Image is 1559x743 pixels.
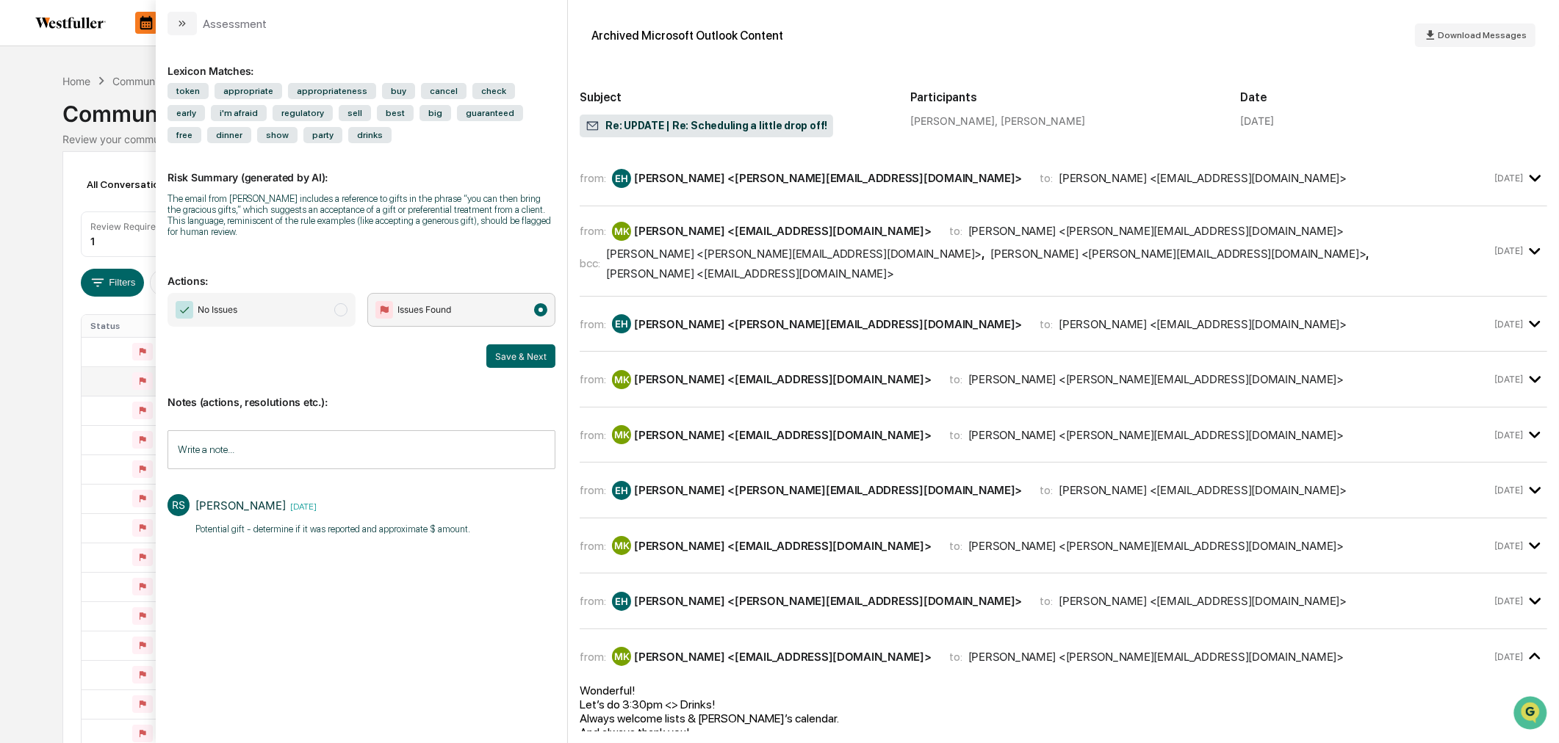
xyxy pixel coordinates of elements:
[168,378,555,408] p: Notes (actions, resolutions etc.):
[1494,430,1523,441] time: Tuesday, July 22, 2025 at 8:52:29 AM
[81,269,145,297] button: Filters
[46,239,119,251] span: [PERSON_NAME]
[15,31,267,54] p: How can we help?
[612,425,631,444] div: MK
[949,224,962,238] span: to:
[146,364,178,375] span: Pylon
[168,127,201,143] span: free
[130,239,160,251] span: [DATE]
[580,317,606,331] span: from:
[634,428,932,442] div: [PERSON_NAME] <[EMAIL_ADDRESS][DOMAIN_NAME]>
[1415,23,1535,47] button: Download Messages
[634,483,1022,497] div: [PERSON_NAME] <[PERSON_NAME][EMAIL_ADDRESS][DOMAIN_NAME]>
[168,257,555,287] p: Actions:
[104,363,178,375] a: Powered byPylon
[606,267,894,280] div: [PERSON_NAME] <[EMAIL_ADDRESS][DOMAIN_NAME]>
[198,302,237,317] span: No Issues
[949,372,962,386] span: to:
[348,127,392,143] span: drinks
[15,186,38,209] img: Rachel Stanley
[377,105,414,121] span: best
[31,112,57,139] img: 8933085812038_c878075ebb4cc5468115_72.jpg
[634,539,932,553] div: [PERSON_NAME] <[EMAIL_ADDRESS][DOMAIN_NAME]>
[580,372,606,386] span: from:
[250,117,267,134] button: Start new chat
[949,650,962,664] span: to:
[612,592,631,611] div: EH
[990,247,1369,261] span: ,
[107,302,118,313] div: 🗄️
[15,330,26,341] div: 🔎
[968,428,1344,442] div: [PERSON_NAME] <[PERSON_NAME][EMAIL_ADDRESS][DOMAIN_NAME]>
[1494,595,1523,606] time: Tuesday, July 22, 2025 at 2:33:13 PM
[580,539,606,553] span: from:
[586,119,827,134] span: Re: UPDATE | Re: Scheduling a little drop off!
[228,160,267,178] button: See all
[591,29,783,43] div: Archived Microsoft Outlook Content
[580,90,887,104] h2: Subject
[62,133,1497,145] div: Review your communication records across channels
[606,247,982,261] div: [PERSON_NAME] <[PERSON_NAME][EMAIL_ADDRESS][DOMAIN_NAME]>
[580,711,1547,725] div: Always welcome lists & [PERSON_NAME]’s calendar.
[168,83,209,99] span: token
[168,47,555,77] div: Lexicon Matches:
[1494,245,1523,256] time: Friday, July 18, 2025 at 1:18:08 PM
[634,317,1022,331] div: [PERSON_NAME] <[PERSON_NAME][EMAIL_ADDRESS][DOMAIN_NAME]>
[1494,173,1523,184] time: Friday, July 18, 2025 at 11:50:02 AM
[1040,317,1053,331] span: to:
[257,127,298,143] span: show
[101,294,188,321] a: 🗄️Attestations
[580,725,1547,739] div: And always thank you!
[580,684,1547,697] div: Wonderful!
[612,314,631,333] div: EH
[29,328,93,343] span: Data Lookup
[215,83,282,99] span: appropriate
[211,105,267,121] span: i'm afraid
[612,536,631,555] div: MK
[168,494,190,516] div: RS
[1059,594,1347,608] div: [PERSON_NAME] <[EMAIL_ADDRESS][DOMAIN_NAME]>
[90,221,161,232] div: Review Required
[62,75,90,87] div: Home
[990,247,1366,261] div: [PERSON_NAME] <[PERSON_NAME][EMAIL_ADDRESS][DOMAIN_NAME]>
[62,89,1497,127] div: Communications Archive
[1494,485,1523,496] time: Tuesday, July 22, 2025 at 11:11:16 AM
[457,105,523,121] span: guaranteed
[82,315,187,337] th: Status
[1040,171,1053,185] span: to:
[612,481,631,500] div: EH
[1040,594,1053,608] span: to:
[634,171,1022,185] div: [PERSON_NAME] <[PERSON_NAME][EMAIL_ADDRESS][DOMAIN_NAME]>
[35,17,106,29] img: logo
[612,647,631,666] div: MK
[580,171,606,185] span: from:
[339,105,371,121] span: sell
[1494,319,1523,330] time: Monday, July 21, 2025 at 2:57:54 PM
[122,239,127,251] span: •
[606,247,984,261] span: ,
[15,163,98,175] div: Past conversations
[15,302,26,313] div: 🖐️
[195,522,470,537] p: Potential gift - determine if it was reported and approximate $ amount.​
[90,235,95,247] div: 1
[46,200,119,211] span: [PERSON_NAME]
[66,112,241,127] div: Start new chat
[29,300,95,315] span: Preclearance
[1059,483,1347,497] div: [PERSON_NAME] <[EMAIL_ADDRESS][DOMAIN_NAME]>
[612,169,631,188] div: EH
[968,224,1344,238] div: [PERSON_NAME] <[PERSON_NAME][EMAIL_ADDRESS][DOMAIN_NAME]>
[421,83,467,99] span: cancel
[1240,115,1274,127] div: [DATE]
[168,193,555,237] div: The email from [PERSON_NAME] includes a reference to gifts in the phrase “you can then bring the ...
[910,115,1217,127] div: [PERSON_NAME], [PERSON_NAME]
[612,370,631,389] div: MK
[288,83,376,99] span: appropriateness
[634,372,932,386] div: [PERSON_NAME] <[EMAIL_ADDRESS][DOMAIN_NAME]>
[580,697,1547,711] div: Let’s do 3:30pm <> Drinks!
[1494,540,1523,551] time: Tuesday, July 22, 2025 at 11:23:58 AM
[207,127,251,143] span: dinner
[420,105,451,121] span: big
[9,294,101,321] a: 🖐️Preclearance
